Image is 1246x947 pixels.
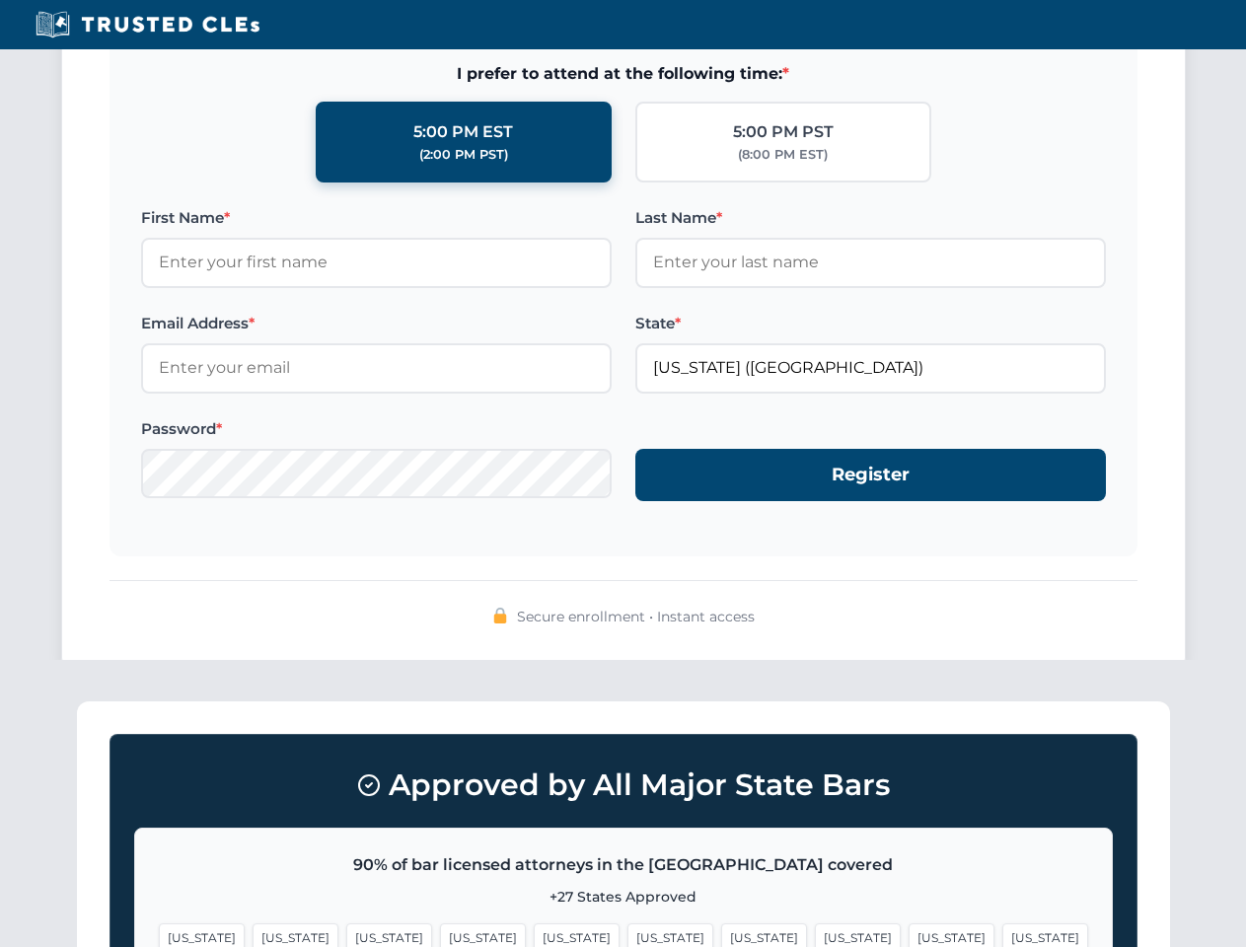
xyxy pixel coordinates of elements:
[141,61,1106,87] span: I prefer to attend at the following time:
[141,312,612,335] label: Email Address
[517,606,755,627] span: Secure enrollment • Instant access
[141,417,612,441] label: Password
[733,119,834,145] div: 5:00 PM PST
[635,206,1106,230] label: Last Name
[738,145,828,165] div: (8:00 PM EST)
[141,206,612,230] label: First Name
[134,759,1113,812] h3: Approved by All Major State Bars
[159,852,1088,878] p: 90% of bar licensed attorneys in the [GEOGRAPHIC_DATA] covered
[635,312,1106,335] label: State
[159,886,1088,908] p: +27 States Approved
[141,343,612,393] input: Enter your email
[635,343,1106,393] input: Florida (FL)
[413,119,513,145] div: 5:00 PM EST
[419,145,508,165] div: (2:00 PM PST)
[635,449,1106,501] button: Register
[30,10,265,39] img: Trusted CLEs
[492,608,508,623] img: 🔒
[635,238,1106,287] input: Enter your last name
[141,238,612,287] input: Enter your first name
